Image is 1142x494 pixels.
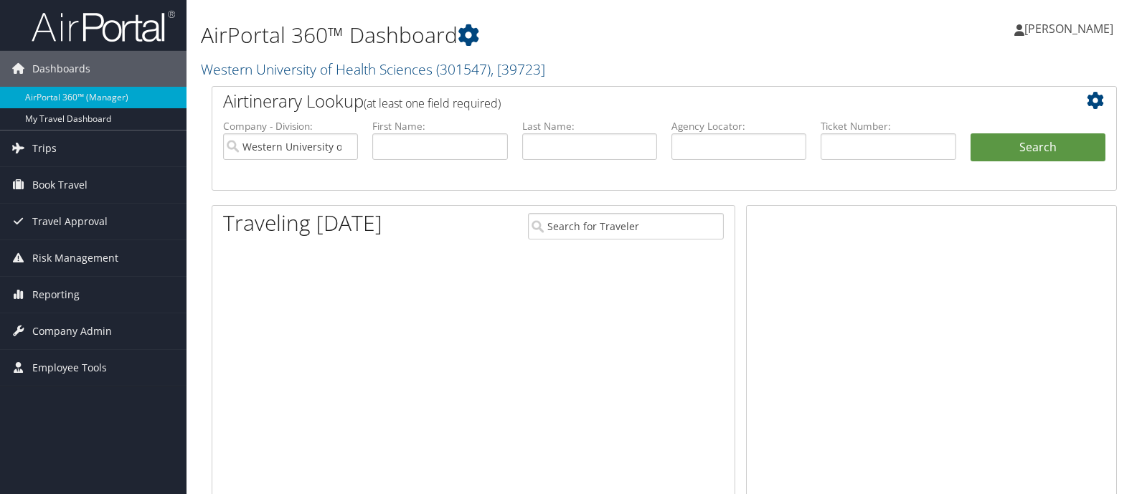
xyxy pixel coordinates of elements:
span: Travel Approval [32,204,108,239]
span: Dashboards [32,51,90,87]
h1: Traveling [DATE] [223,208,382,238]
span: (at least one field required) [364,95,501,111]
span: [PERSON_NAME] [1024,21,1113,37]
label: First Name: [372,119,507,133]
input: Search for Traveler [528,213,724,239]
span: Employee Tools [32,350,107,386]
label: Ticket Number: [821,119,955,133]
label: Company - Division: [223,119,358,133]
a: [PERSON_NAME] [1014,7,1128,50]
span: Trips [32,130,57,166]
span: , [ 39723 ] [491,60,545,79]
h2: Airtinerary Lookup [223,89,1030,113]
span: Book Travel [32,167,88,203]
label: Agency Locator: [671,119,806,133]
img: airportal-logo.png [32,9,175,43]
span: Company Admin [32,313,112,349]
span: ( 301547 ) [436,60,491,79]
h1: AirPortal 360™ Dashboard [201,20,818,50]
label: Last Name: [522,119,657,133]
a: Western University of Health Sciences [201,60,545,79]
span: Risk Management [32,240,118,276]
span: Reporting [32,277,80,313]
button: Search [971,133,1105,162]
